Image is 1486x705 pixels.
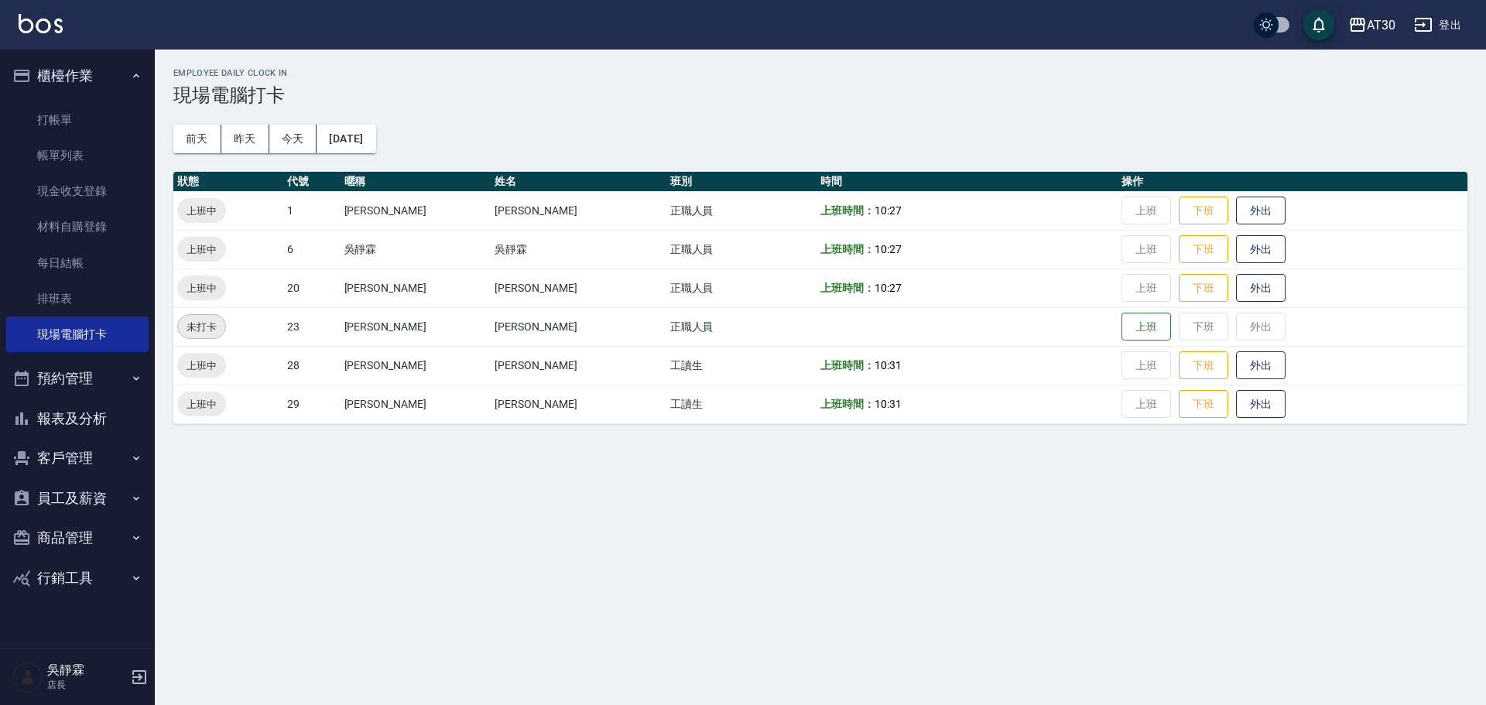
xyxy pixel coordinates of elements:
div: AT30 [1367,15,1395,35]
b: 上班時間： [820,282,875,294]
td: 28 [283,346,341,385]
span: 上班中 [177,280,226,296]
span: 10:31 [875,359,902,371]
td: [PERSON_NAME] [491,191,666,230]
a: 現金收支登錄 [6,173,149,209]
span: 上班中 [177,241,226,258]
td: 正職人員 [666,307,817,346]
a: 現場電腦打卡 [6,317,149,352]
button: 員工及薪資 [6,478,149,518]
span: 10:27 [875,243,902,255]
a: 帳單列表 [6,138,149,173]
td: 正職人員 [666,269,817,307]
td: 工讀生 [666,385,817,423]
img: Logo [19,14,63,33]
b: 上班時間： [820,398,875,410]
td: 29 [283,385,341,423]
button: 前天 [173,125,221,153]
td: [PERSON_NAME] [341,346,491,385]
button: 外出 [1236,351,1286,380]
td: 吳靜霖 [491,230,666,269]
b: 上班時間： [820,359,875,371]
td: [PERSON_NAME] [341,191,491,230]
a: 材料自購登錄 [6,209,149,245]
th: 狀態 [173,172,283,192]
button: 下班 [1179,390,1228,419]
h2: Employee Daily Clock In [173,68,1467,78]
th: 暱稱 [341,172,491,192]
button: 報表及分析 [6,399,149,439]
td: 20 [283,269,341,307]
button: 昨天 [221,125,269,153]
button: 行銷工具 [6,558,149,598]
button: 外出 [1236,235,1286,264]
td: 23 [283,307,341,346]
td: 吳靜霖 [341,230,491,269]
td: [PERSON_NAME] [341,269,491,307]
td: [PERSON_NAME] [491,269,666,307]
button: 外出 [1236,197,1286,225]
th: 代號 [283,172,341,192]
button: 外出 [1236,274,1286,303]
td: [PERSON_NAME] [341,307,491,346]
span: 上班中 [177,203,226,219]
a: 每日結帳 [6,245,149,281]
th: 操作 [1118,172,1467,192]
h3: 現場電腦打卡 [173,84,1467,106]
button: 登出 [1408,11,1467,39]
button: AT30 [1342,9,1402,41]
a: 打帳單 [6,102,149,138]
button: 下班 [1179,274,1228,303]
td: 6 [283,230,341,269]
td: 工讀生 [666,346,817,385]
a: 排班表 [6,281,149,317]
td: 正職人員 [666,191,817,230]
th: 班別 [666,172,817,192]
b: 上班時間： [820,204,875,217]
span: 上班中 [177,396,226,412]
button: save [1303,9,1334,40]
img: Person [12,662,43,693]
td: 1 [283,191,341,230]
td: 正職人員 [666,230,817,269]
td: [PERSON_NAME] [341,385,491,423]
span: 10:31 [875,398,902,410]
p: 店長 [47,678,126,692]
td: [PERSON_NAME] [491,346,666,385]
th: 姓名 [491,172,666,192]
button: 下班 [1179,197,1228,225]
button: [DATE] [317,125,375,153]
button: 下班 [1179,235,1228,264]
button: 今天 [269,125,317,153]
span: 10:27 [875,282,902,294]
span: 上班中 [177,358,226,374]
button: 上班 [1121,313,1171,341]
button: 客戶管理 [6,438,149,478]
button: 外出 [1236,390,1286,419]
th: 時間 [817,172,1118,192]
span: 未打卡 [178,319,225,335]
span: 10:27 [875,204,902,217]
button: 下班 [1179,351,1228,380]
td: [PERSON_NAME] [491,307,666,346]
b: 上班時間： [820,243,875,255]
button: 商品管理 [6,518,149,558]
button: 櫃檯作業 [6,56,149,96]
button: 預約管理 [6,358,149,399]
h5: 吳靜霖 [47,662,126,678]
td: [PERSON_NAME] [491,385,666,423]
